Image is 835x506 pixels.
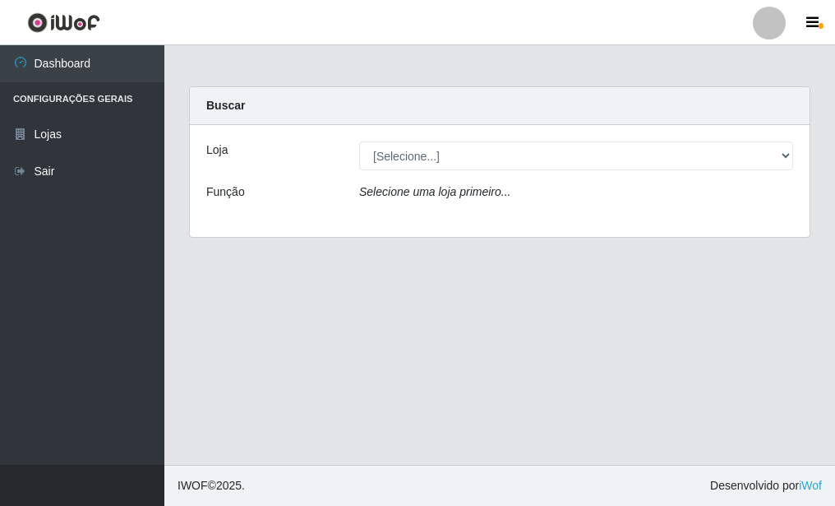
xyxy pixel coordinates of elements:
img: CoreUI Logo [27,12,100,33]
i: Selecione uma loja primeiro... [359,185,510,198]
a: iWof [799,479,822,492]
span: IWOF [178,479,208,492]
label: Função [206,183,245,201]
span: Desenvolvido por [710,477,822,494]
strong: Buscar [206,99,245,112]
span: © 2025 . [178,477,245,494]
label: Loja [206,142,228,159]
